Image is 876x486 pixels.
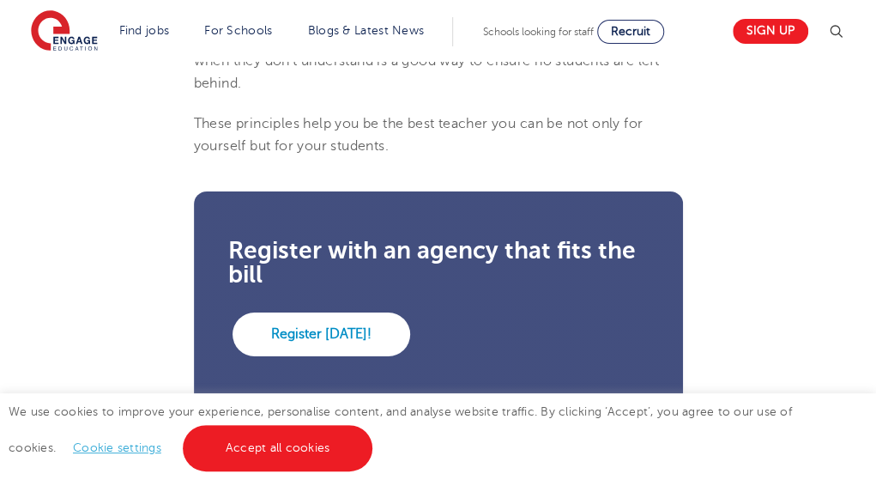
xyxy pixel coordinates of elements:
span: We use cookies to improve your experience, personalise content, and analyse website traffic. By c... [9,405,792,454]
a: Register [DATE]! [233,313,410,355]
span: Schools looking for staff [483,26,594,38]
h3: Register with an agency that fits the bill [228,239,649,287]
a: Cookie settings [73,441,161,454]
p: These principles help you be the best teacher you can be not only for yourself but for your stude... [194,112,683,158]
a: Sign up [733,19,808,44]
a: Find jobs [119,24,170,37]
span: Recruit [611,25,650,38]
a: Recruit [597,20,664,44]
a: Accept all cookies [183,425,373,471]
img: Engage Education [31,10,98,53]
a: For Schools [204,24,272,37]
a: Blogs & Latest News [308,24,425,37]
